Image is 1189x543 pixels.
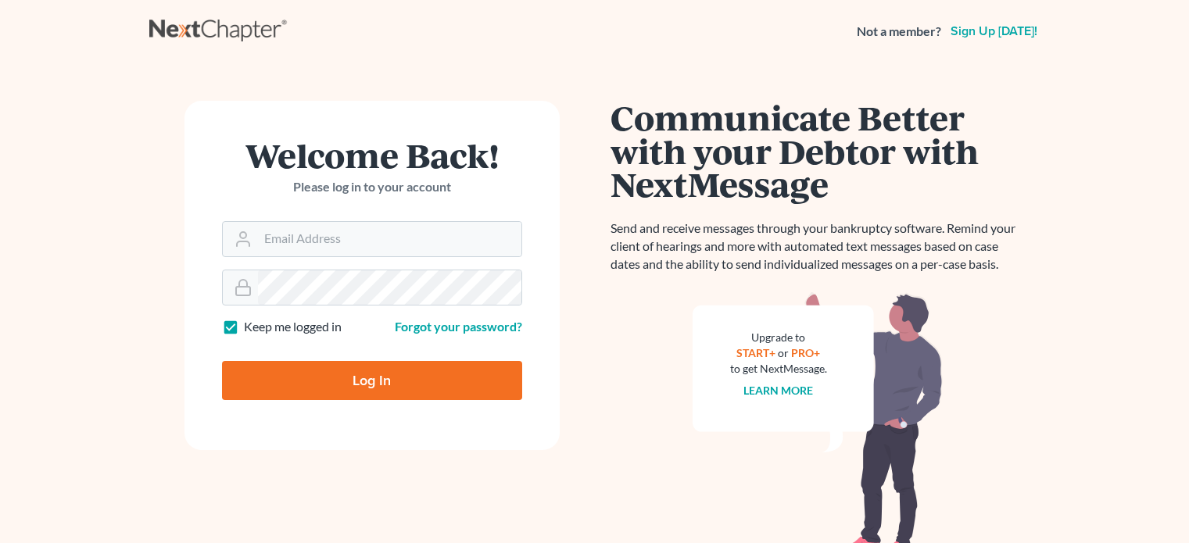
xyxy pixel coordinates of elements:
div: Upgrade to [730,330,827,345]
a: START+ [736,346,775,359]
label: Keep me logged in [244,318,342,336]
div: to get NextMessage. [730,361,827,377]
a: Learn more [743,384,813,397]
h1: Communicate Better with your Debtor with NextMessage [611,101,1025,201]
strong: Not a member? [857,23,941,41]
p: Please log in to your account [222,178,522,196]
a: PRO+ [791,346,820,359]
input: Email Address [258,222,521,256]
span: or [778,346,789,359]
a: Sign up [DATE]! [947,25,1040,38]
a: Forgot your password? [395,319,522,334]
input: Log In [222,361,522,400]
p: Send and receive messages through your bankruptcy software. Remind your client of hearings and mo... [611,220,1025,273]
h1: Welcome Back! [222,138,522,172]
